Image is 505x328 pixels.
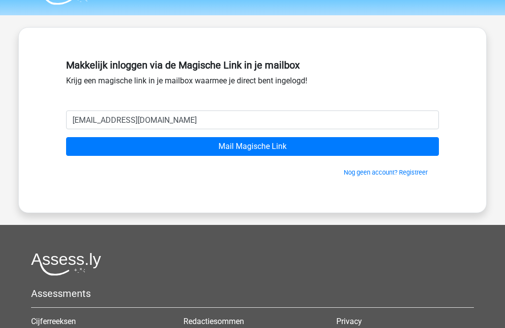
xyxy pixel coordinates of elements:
a: Redactiesommen [183,317,244,326]
input: Email [66,110,439,129]
img: Assessly logo [31,253,101,276]
h5: Makkelijk inloggen via de Magische Link in je mailbox [66,59,439,71]
a: Privacy [336,317,362,326]
h5: Assessments [31,288,474,299]
a: Nog geen account? Registreer [344,169,428,176]
input: Mail Magische Link [66,137,439,156]
div: Krijg een magische link in je mailbox waarmee je direct bent ingelogd! [66,55,439,110]
a: Cijferreeksen [31,317,76,326]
